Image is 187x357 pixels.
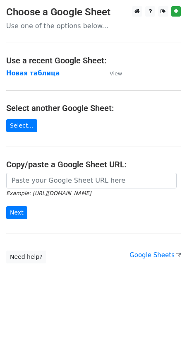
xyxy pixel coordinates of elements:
[129,251,181,259] a: Google Sheets
[110,70,122,77] small: View
[6,70,60,77] a: Новая таблица
[6,22,181,30] p: Use one of the options below...
[6,190,91,196] small: Example: [URL][DOMAIN_NAME]
[6,103,181,113] h4: Select another Google Sheet:
[6,159,181,169] h4: Copy/paste a Google Sheet URL:
[6,173,177,188] input: Paste your Google Sheet URL here
[6,119,37,132] a: Select...
[6,206,27,219] input: Next
[101,70,122,77] a: View
[6,6,181,18] h3: Choose a Google Sheet
[6,251,46,263] a: Need help?
[6,55,181,65] h4: Use a recent Google Sheet:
